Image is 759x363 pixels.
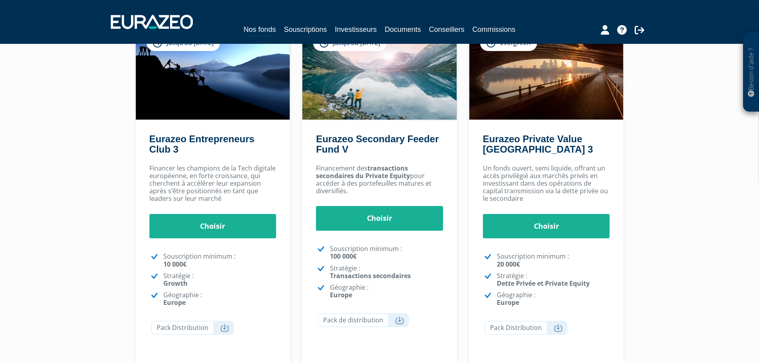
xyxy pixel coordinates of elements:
[163,291,277,306] p: Géographie :
[316,133,439,155] a: Eurazeo Secondary Feeder Fund V
[330,245,443,260] p: Souscription minimum :
[316,206,443,231] a: Choisir
[484,321,567,335] a: Pack Distribution
[330,271,411,280] strong: Transactions secondaires
[330,284,443,299] p: Géographie :
[149,133,255,155] a: Eurazeo Entrepreneurs Club 3
[330,265,443,280] p: Stratégie :
[318,313,409,327] a: Pack de distribution
[473,24,516,35] a: Commissions
[163,260,186,269] strong: 10 000€
[163,272,277,287] p: Stratégie :
[136,26,290,120] img: Eurazeo Entrepreneurs Club 3
[163,253,277,268] p: Souscription minimum :
[243,24,276,36] a: Nos fonds
[483,133,593,155] a: Eurazeo Private Value [GEOGRAPHIC_DATA] 3
[302,26,457,120] img: Eurazeo Secondary Feeder Fund V
[335,24,377,35] a: Investisseurs
[385,24,421,35] a: Documents
[497,253,610,268] p: Souscription minimum :
[497,272,610,287] p: Stratégie :
[483,165,610,203] p: Un fonds ouvert, semi liquide, offrant un accès privilégié aux marchés privés en investissant dan...
[747,36,756,108] p: Besoin d'aide ?
[497,291,610,306] p: Géographie :
[149,214,277,239] a: Choisir
[429,24,465,35] a: Conseillers
[149,165,277,203] p: Financer les champions de la Tech digitale européenne, en forte croissance, qui cherchent à accél...
[483,214,610,239] a: Choisir
[316,164,410,180] strong: transactions secondaires du Private Equity
[497,260,520,269] strong: 20 000€
[163,298,186,307] strong: Europe
[151,321,234,335] a: Pack Distribution
[469,26,624,120] img: Eurazeo Private Value Europe 3
[111,15,193,29] img: 1732889491-logotype_eurazeo_blanc_rvb.png
[330,252,357,261] strong: 100 000€
[163,279,188,288] strong: Growth
[497,279,590,288] strong: Dette Privée et Private Equity
[497,298,519,307] strong: Europe
[316,165,443,195] p: Financement des pour accéder à des portefeuilles matures et diversifiés.
[284,24,327,35] a: Souscriptions
[330,290,352,299] strong: Europe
